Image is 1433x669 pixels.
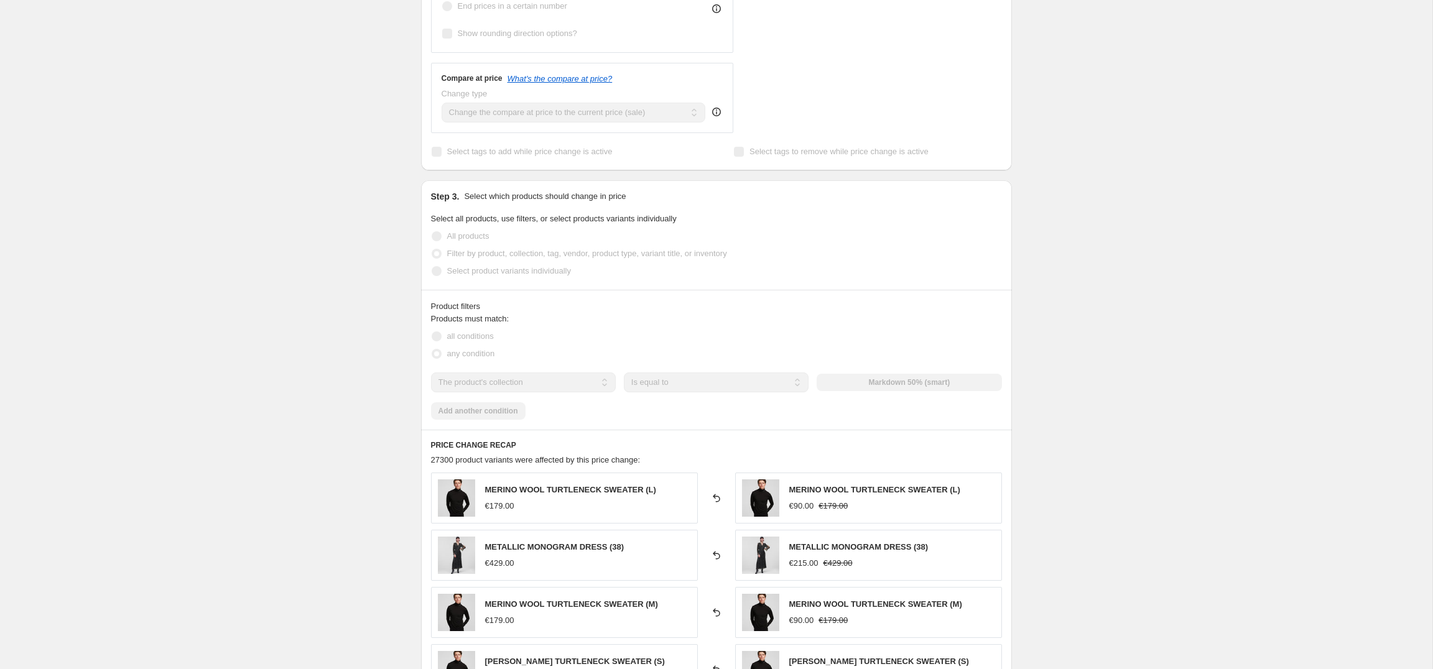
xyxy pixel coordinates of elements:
[485,485,656,494] span: MERINO WOOL TURTLENECK SWEATER (L)
[742,537,779,574] img: 230W1303999_1_80x.jpg
[438,537,475,574] img: 230W1303999_1_80x.jpg
[789,500,814,512] div: €90.00
[447,331,494,341] span: all conditions
[464,190,626,203] p: Select which products should change in price
[742,479,779,517] img: 206M2005999_1_80x.jpg
[442,73,503,83] h3: Compare at price
[789,657,969,666] span: [PERSON_NAME] TURTLENECK SWEATER (S)
[508,74,613,83] button: What's the compare at price?
[819,500,848,512] strike: €179.00
[431,440,1002,450] h6: PRICE CHANGE RECAP
[431,455,641,464] span: 27300 product variants were affected by this price change:
[431,300,1002,313] div: Product filters
[789,542,929,551] span: METALLIC MONOGRAM DRESS (38)
[485,542,624,551] span: METALLIC MONOGRAM DRESS (38)
[819,614,848,627] strike: €179.00
[431,314,509,323] span: Products must match:
[485,500,514,512] div: €179.00
[438,594,475,631] img: 206M2005999_1_80x.jpg
[789,557,819,570] div: €215.00
[447,147,613,156] span: Select tags to add while price change is active
[485,599,658,609] span: MERINO WOOL TURTLENECK SWEATER (M)
[485,614,514,627] div: €179.00
[458,1,567,11] span: End prices in a certain number
[442,89,488,98] span: Change type
[438,479,475,517] img: 206M2005999_1_80x.jpg
[789,614,814,627] div: €90.00
[431,214,677,223] span: Select all products, use filters, or select products variants individually
[749,147,929,156] span: Select tags to remove while price change is active
[742,594,779,631] img: 206M2005999_1_80x.jpg
[447,249,727,258] span: Filter by product, collection, tag, vendor, product type, variant title, or inventory
[485,657,665,666] span: [PERSON_NAME] TURTLENECK SWEATER (S)
[431,190,460,203] h2: Step 3.
[447,231,489,241] span: All products
[485,557,514,570] div: €429.00
[789,599,962,609] span: MERINO WOOL TURTLENECK SWEATER (M)
[447,349,495,358] span: any condition
[823,557,853,570] strike: €429.00
[710,106,723,118] div: help
[789,485,960,494] span: MERINO WOOL TURTLENECK SWEATER (L)
[447,266,571,275] span: Select product variants individually
[458,29,577,38] span: Show rounding direction options?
